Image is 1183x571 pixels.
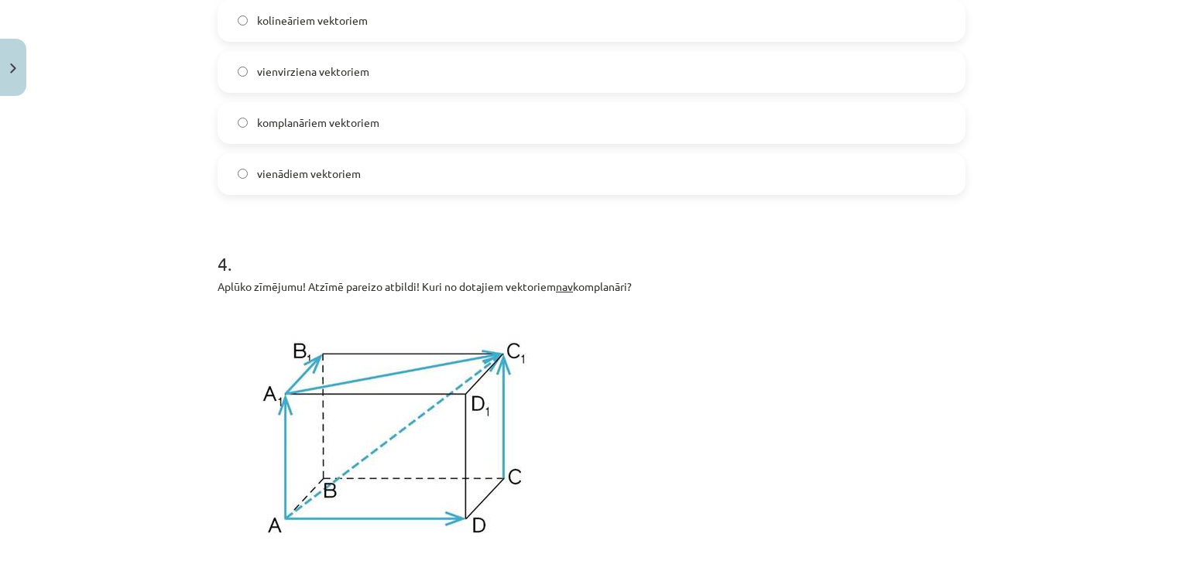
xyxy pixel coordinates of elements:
span: kolineāriem vektoriem [257,12,368,29]
u: nav [556,279,573,293]
img: icon-close-lesson-0947bae3869378f0d4975bcd49f059093ad1ed9edebbc8119c70593378902aed.svg [10,63,16,74]
input: komplanāriem vektoriem [238,118,248,128]
input: kolineāriem vektoriem [238,15,248,26]
span: komplanāriem vektoriem [257,115,379,131]
span: vienādiem vektoriem [257,166,361,182]
input: vienvirziena vektoriem [238,67,248,77]
input: vienādiem vektoriem [238,169,248,179]
span: vienvirziena vektoriem [257,63,369,80]
p: Aplūko zīmējumu! Atzīmē pareizo atbildi! Kuri no dotajiem vektoriem komplanāri? [218,279,965,295]
h1: 4 . [218,226,965,274]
